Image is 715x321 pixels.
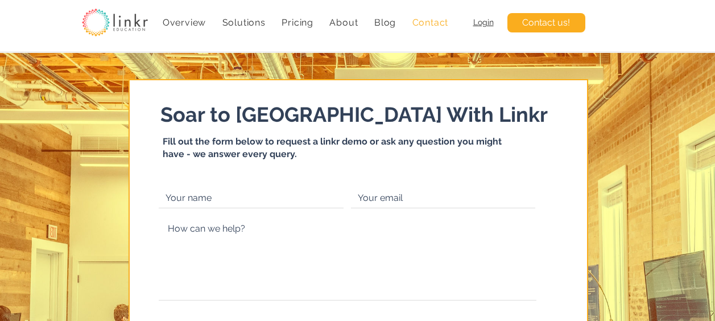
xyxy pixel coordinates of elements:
a: Contact [406,11,454,34]
span: Pricing [282,17,313,28]
input: Your name [159,188,344,208]
span: Overview [163,17,206,28]
img: linkr_logo_transparentbg.png [82,9,148,36]
a: Login [473,18,494,27]
div: Solutions [216,11,271,34]
input: Your email [351,188,535,208]
a: Pricing [276,11,319,34]
span: Soar to [GEOGRAPHIC_DATA] With Linkr [160,102,548,126]
span: Fill out the form below to request a linkr demo or ask any question you might have - we answer ev... [163,136,502,159]
span: About [329,17,358,28]
a: Contact us! [507,13,585,32]
span: Solutions [222,17,266,28]
nav: Site [157,11,454,34]
span: Contact us! [522,17,570,29]
div: About [324,11,364,34]
span: Contact [412,17,449,28]
a: Overview [157,11,212,34]
a: Blog [369,11,402,34]
span: Blog [374,17,396,28]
